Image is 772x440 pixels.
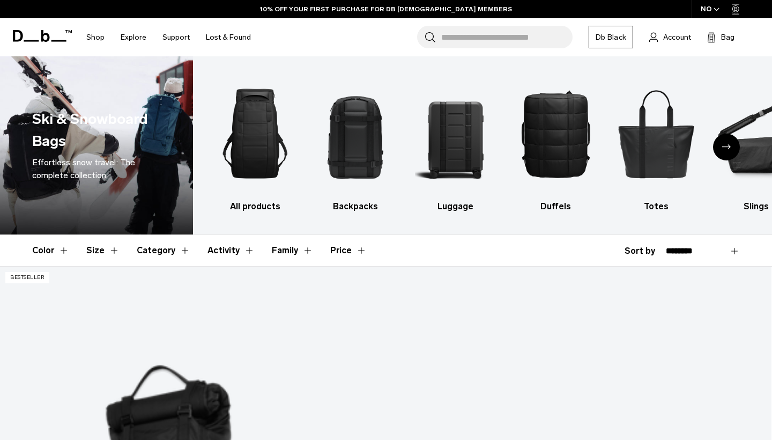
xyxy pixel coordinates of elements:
[515,72,597,213] a: Db Duffels
[615,72,697,213] li: 5 / 10
[615,72,697,213] a: Db Totes
[515,200,597,213] h3: Duffels
[330,235,367,266] button: Toggle Price
[214,72,296,213] a: Db All products
[515,72,597,213] li: 4 / 10
[86,18,105,56] a: Shop
[32,235,69,266] button: Toggle Filter
[415,72,496,213] li: 3 / 10
[589,26,633,48] a: Db Black
[707,31,734,43] button: Bag
[137,235,190,266] button: Toggle Filter
[315,72,396,195] img: Db
[721,32,734,43] span: Bag
[415,72,496,195] img: Db
[32,108,157,152] h1: Ski & Snowboard Bags
[86,235,120,266] button: Toggle Filter
[315,72,396,213] li: 2 / 10
[315,72,396,213] a: Db Backpacks
[260,4,512,14] a: 10% OFF YOUR FIRST PURCHASE FOR DB [DEMOGRAPHIC_DATA] MEMBERS
[415,72,496,213] a: Db Luggage
[615,200,697,213] h3: Totes
[649,31,691,43] a: Account
[663,32,691,43] span: Account
[615,72,697,195] img: Db
[78,18,259,56] nav: Main Navigation
[207,235,255,266] button: Toggle Filter
[315,200,396,213] h3: Backpacks
[415,200,496,213] h3: Luggage
[32,157,135,180] span: Effortless snow travel: The complete collection.
[121,18,146,56] a: Explore
[214,72,296,213] li: 1 / 10
[5,272,49,283] p: Bestseller
[515,72,597,195] img: Db
[214,72,296,195] img: Db
[713,134,740,160] div: Next slide
[162,18,190,56] a: Support
[214,200,296,213] h3: All products
[272,235,313,266] button: Toggle Filter
[206,18,251,56] a: Lost & Found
